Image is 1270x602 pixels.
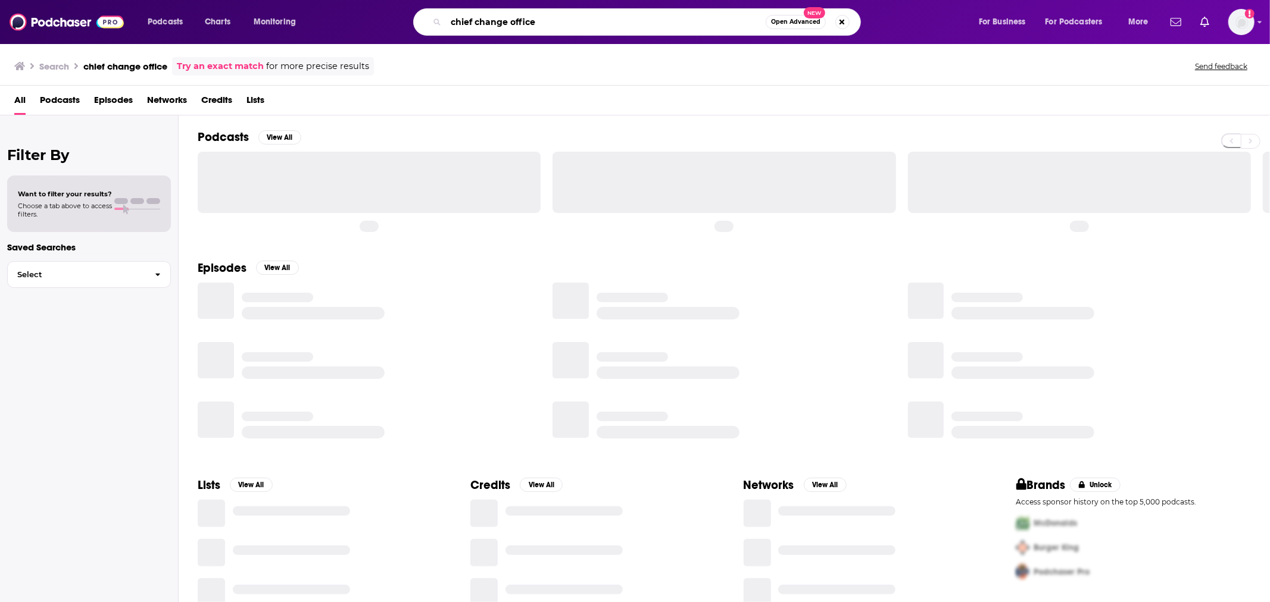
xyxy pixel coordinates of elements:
[1034,518,1078,528] span: McDonalds
[771,19,820,25] span: Open Advanced
[197,12,238,32] a: Charts
[1228,9,1255,35] button: Show profile menu
[1034,543,1079,553] span: Burger King
[1196,12,1214,32] a: Show notifications dropdown
[1016,497,1251,506] p: Access sponsor history on the top 5,000 podcasts.
[201,90,232,115] a: Credits
[18,190,112,198] span: Want to filter your results?
[1038,12,1120,32] button: open menu
[7,242,171,253] p: Saved Searches
[1228,9,1255,35] span: Logged in as hmill
[744,478,847,493] a: NetworksView All
[198,261,299,275] a: EpisodesView All
[744,478,794,493] h2: Networks
[1034,567,1090,577] span: Podchaser Pro
[266,59,369,73] span: for more precise results
[18,202,112,218] span: Choose a tab above to access filters.
[1166,12,1186,32] a: Show notifications dropdown
[40,90,80,115] a: Podcasts
[254,14,296,30] span: Monitoring
[425,8,872,36] div: Search podcasts, credits, & more...
[94,90,133,115] a: Episodes
[766,15,826,29] button: Open AdvancedNew
[1128,14,1149,30] span: More
[258,130,301,145] button: View All
[446,12,766,32] input: Search podcasts, credits, & more...
[1070,478,1121,492] button: Unlock
[10,11,124,33] img: Podchaser - Follow, Share and Rate Podcasts
[1012,560,1034,584] img: Third Pro Logo
[177,59,264,73] a: Try an exact match
[8,271,145,278] span: Select
[148,14,183,30] span: Podcasts
[246,90,264,115] a: Lists
[1191,61,1251,71] button: Send feedback
[804,478,847,492] button: View All
[1012,535,1034,560] img: Second Pro Logo
[139,12,198,32] button: open menu
[7,261,171,288] button: Select
[83,61,167,72] h3: chief change office
[520,478,563,492] button: View All
[979,14,1026,30] span: For Business
[198,130,249,145] h2: Podcasts
[1228,9,1255,35] img: User Profile
[198,261,246,275] h2: Episodes
[205,14,230,30] span: Charts
[198,478,220,493] h2: Lists
[256,261,299,275] button: View All
[1245,9,1255,18] svg: Add a profile image
[198,478,273,493] a: ListsView All
[39,61,69,72] h3: Search
[245,12,311,32] button: open menu
[147,90,187,115] a: Networks
[230,478,273,492] button: View All
[198,130,301,145] a: PodcastsView All
[971,12,1041,32] button: open menu
[14,90,26,115] a: All
[1120,12,1163,32] button: open menu
[7,146,171,164] h2: Filter By
[1046,14,1103,30] span: For Podcasters
[470,478,563,493] a: CreditsView All
[804,7,825,18] span: New
[470,478,510,493] h2: Credits
[1012,511,1034,535] img: First Pro Logo
[1016,478,1066,493] h2: Brands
